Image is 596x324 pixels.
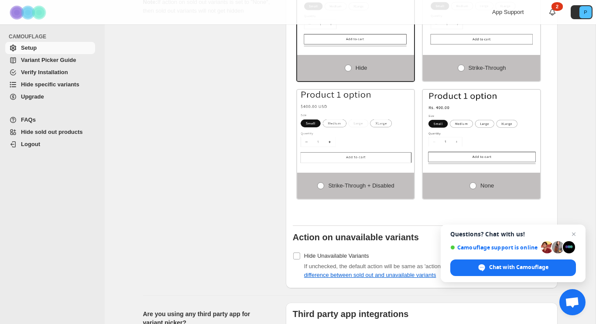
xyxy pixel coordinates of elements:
[569,229,579,239] span: Close chat
[293,232,419,242] b: Action on unavailable variants
[21,57,76,63] span: Variant Picker Guide
[584,10,587,15] text: P
[293,309,409,319] b: Third party app integrations
[480,182,494,189] span: None
[559,289,586,315] div: Open chat
[7,0,51,24] img: Camouflage
[297,90,414,164] img: Strike-through + Disabled
[328,182,394,189] span: Strike-through + Disabled
[21,44,37,51] span: Setup
[21,116,36,123] span: FAQs
[5,138,95,150] a: Logout
[5,91,95,103] a: Upgrade
[450,259,576,276] div: Chat with Camouflage
[571,5,593,19] button: Avatar with initials P
[469,65,506,71] span: Strike-through
[423,90,540,164] img: None
[548,8,557,17] a: 2
[21,69,68,75] span: Verify Installation
[5,78,95,91] a: Hide specific variants
[5,54,95,66] a: Variant Picker Guide
[450,244,538,251] span: Camouflage support is online
[489,263,548,271] span: Chat with Camouflage
[450,231,576,238] span: Questions? Chat with us!
[21,129,83,135] span: Hide sold out products
[304,263,541,278] span: If unchecked, the default action will be same as 'action on sold out variants' set above.
[5,66,95,78] a: Verify Installation
[356,65,367,71] span: Hide
[21,93,44,100] span: Upgrade
[551,2,563,11] div: 2
[5,42,95,54] a: Setup
[5,126,95,138] a: Hide sold out products
[304,252,369,259] span: Hide Unavailable Variants
[21,81,79,88] span: Hide specific variants
[9,33,99,40] span: CAMOUFLAGE
[579,6,592,18] span: Avatar with initials P
[5,114,95,126] a: FAQs
[492,9,524,15] span: App Support
[21,141,40,147] span: Logout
